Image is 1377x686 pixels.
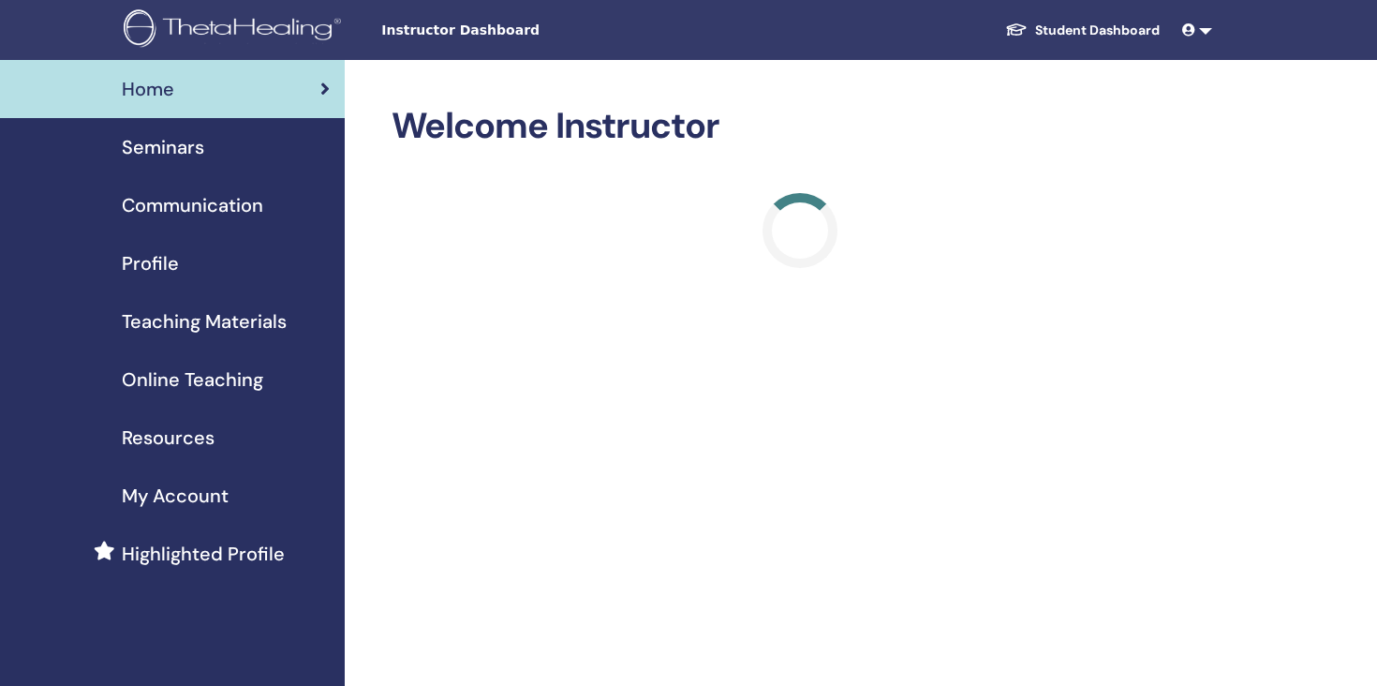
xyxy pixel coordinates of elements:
span: Highlighted Profile [122,540,285,568]
a: Student Dashboard [990,13,1175,48]
span: Seminars [122,133,204,161]
span: My Account [122,482,229,510]
span: Profile [122,249,179,277]
span: Resources [122,424,215,452]
img: graduation-cap-white.svg [1005,22,1028,37]
span: Communication [122,191,263,219]
span: Online Teaching [122,365,263,394]
span: Instructor Dashboard [381,21,662,40]
span: Teaching Materials [122,307,287,336]
h2: Welcome Instructor [392,105,1209,148]
span: Home [122,75,174,103]
img: logo.png [124,9,348,52]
